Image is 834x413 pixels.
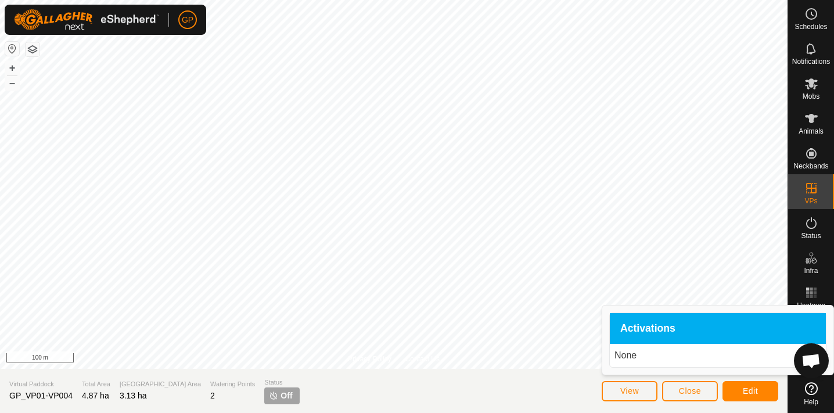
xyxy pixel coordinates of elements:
button: View [602,381,657,401]
span: Animals [799,128,824,135]
span: Activations [620,324,675,334]
span: Total Area [82,379,110,389]
span: Close [679,386,701,396]
span: Status [264,378,299,387]
button: – [5,76,19,90]
span: Schedules [795,23,827,30]
span: Notifications [792,58,830,65]
span: Infra [804,267,818,274]
button: Reset Map [5,42,19,56]
button: + [5,61,19,75]
span: Neckbands [793,163,828,170]
span: Status [801,232,821,239]
span: Edit [743,386,758,396]
span: Help [804,398,818,405]
p: None [614,349,821,362]
img: Gallagher Logo [14,9,159,30]
span: 4.87 ha [82,391,109,400]
button: Close [662,381,718,401]
a: Privacy Policy [348,354,391,364]
span: Heatmap [797,302,825,309]
a: Contact Us [405,354,440,364]
span: View [620,386,639,396]
span: 2 [210,391,215,400]
a: Open chat [794,343,829,378]
button: Edit [722,381,778,401]
span: Off [281,390,292,402]
span: Watering Points [210,379,255,389]
span: GP_VP01-VP004 [9,391,73,400]
span: VPs [804,197,817,204]
span: 3.13 ha [120,391,147,400]
span: GP [182,14,193,26]
button: Map Layers [26,42,39,56]
span: [GEOGRAPHIC_DATA] Area [120,379,201,389]
a: Help [788,378,834,410]
span: Virtual Paddock [9,379,73,389]
span: Mobs [803,93,819,100]
img: turn-off [269,391,278,400]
